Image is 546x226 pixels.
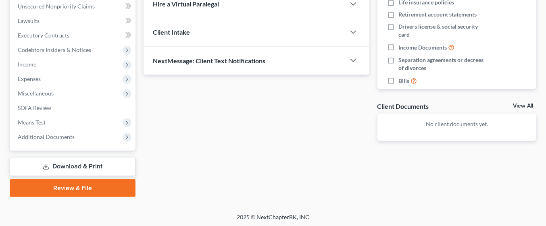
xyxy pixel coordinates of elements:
[11,28,135,43] a: Executory Contracts
[18,32,69,39] span: Executory Contracts
[18,61,36,68] span: Income
[18,75,41,82] span: Expenses
[18,46,91,53] span: Codebtors Insiders & Notices
[398,23,490,39] span: Drivers license & social security card
[153,28,190,36] span: Client Intake
[18,3,95,10] span: Unsecured Nonpriority Claims
[398,10,477,19] span: Retirement account statements
[11,14,135,28] a: Lawsuits
[398,56,490,72] span: Separation agreements or decrees of divorces
[18,90,54,97] span: Miscellaneous
[398,44,447,52] span: Income Documents
[153,57,266,64] span: NextMessage: Client Text Notifications
[398,77,409,85] span: Bills
[18,119,46,126] span: Means Test
[10,179,135,197] a: Review & File
[513,103,533,109] a: View All
[11,101,135,115] a: SOFA Review
[384,120,530,128] p: No client documents yet.
[18,104,51,111] span: SOFA Review
[377,102,429,110] div: Client Documents
[10,157,135,176] a: Download & Print
[18,17,40,24] span: Lawsuits
[18,133,75,140] span: Additional Documents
